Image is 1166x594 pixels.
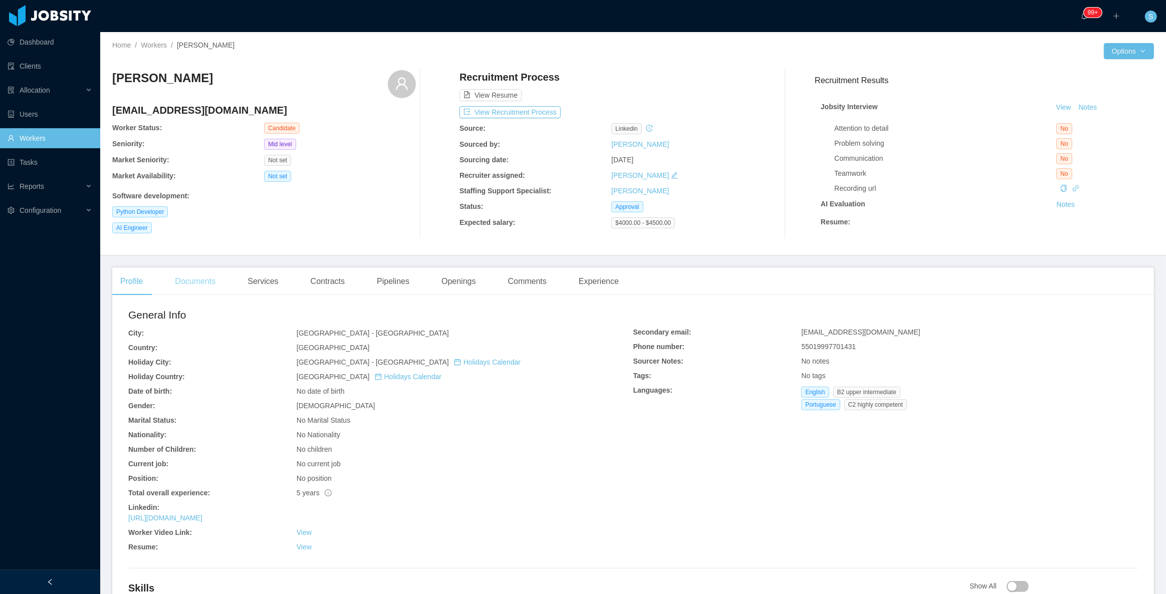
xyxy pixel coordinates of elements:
[454,358,521,366] a: icon: calendarHolidays Calendar
[128,528,192,536] b: Worker Video Link:
[112,192,189,200] b: Software development :
[135,41,137,49] span: /
[112,124,162,132] b: Worker Status:
[128,489,210,497] b: Total overall experience:
[459,171,525,179] b: Recruiter assigned:
[611,187,669,195] a: [PERSON_NAME]
[459,89,522,101] button: icon: file-textView Resume
[801,387,829,398] span: English
[112,156,169,164] b: Market Seniority:
[611,140,669,148] a: [PERSON_NAME]
[459,156,509,164] b: Sourcing date:
[297,489,332,497] span: 5 years
[633,328,691,336] b: Secondary email:
[128,307,633,323] h2: General Info
[297,474,332,482] span: No position
[834,168,1056,179] div: Teamwork
[1113,13,1120,20] i: icon: plus
[834,123,1056,134] div: Attention to detail
[297,387,345,395] span: No date of birth
[112,267,151,295] div: Profile
[20,206,61,214] span: Configuration
[297,329,449,337] span: [GEOGRAPHIC_DATA] - [GEOGRAPHIC_DATA]
[459,91,522,99] a: icon: file-textView Resume
[815,74,1154,87] h3: Recruitment Results
[834,153,1056,164] div: Communication
[325,489,332,496] span: info-circle
[177,41,235,49] span: [PERSON_NAME]
[240,267,286,295] div: Services
[1148,11,1153,23] span: S
[611,201,643,212] span: Approval
[112,103,416,117] h4: [EMAIL_ADDRESS][DOMAIN_NAME]
[128,514,202,522] a: [URL][DOMAIN_NAME]
[1104,43,1154,59] button: Optionsicon: down
[264,171,291,182] span: Not set
[633,357,683,365] b: Sourcer Notes:
[1056,168,1072,179] span: No
[128,358,171,366] b: Holiday City:
[611,156,633,164] span: [DATE]
[1053,199,1079,211] button: Notes
[112,140,145,148] b: Seniority:
[459,108,561,116] a: icon: exportView Recruitment Process
[459,140,500,148] b: Sourced by:
[8,207,15,214] i: icon: setting
[128,402,155,410] b: Gender:
[297,445,332,453] span: No children
[395,77,409,91] i: icon: user
[112,206,168,217] span: Python Developer
[611,217,675,228] span: $4000.00 - $4500.00
[369,267,417,295] div: Pipelines
[821,103,878,111] strong: Jobsity Interview
[801,371,1138,381] div: No tags
[8,128,92,148] a: icon: userWorkers
[1060,185,1067,192] i: icon: copy
[844,399,907,410] span: C2 highly competent
[8,87,15,94] i: icon: solution
[128,329,144,337] b: City:
[454,359,461,366] i: icon: calendar
[112,222,152,233] span: AI Engineer
[297,344,370,352] span: [GEOGRAPHIC_DATA]
[1084,8,1102,18] sup: 1212
[8,56,92,76] a: icon: auditClients
[112,70,213,86] h3: [PERSON_NAME]
[1053,103,1075,111] a: View
[128,387,172,395] b: Date of birth:
[1056,123,1072,134] span: No
[801,357,829,365] span: No notes
[128,445,196,453] b: Number of Children:
[112,41,131,49] a: Home
[1081,13,1088,20] i: icon: bell
[801,343,856,351] span: 55019997701431
[433,267,484,295] div: Openings
[264,123,300,134] span: Candidate
[128,474,158,482] b: Position:
[375,373,382,380] i: icon: calendar
[611,171,669,179] a: [PERSON_NAME]
[646,125,653,132] i: icon: history
[459,106,561,118] button: icon: exportView Recruitment Process
[167,267,223,295] div: Documents
[128,543,158,551] b: Resume:
[633,372,651,380] b: Tags:
[128,416,176,424] b: Marital Status:
[8,104,92,124] a: icon: robotUsers
[611,123,642,134] span: linkedin
[970,582,1029,590] span: Show All
[833,387,900,398] span: B2 upper intermediate
[112,172,176,180] b: Market Availability:
[1072,185,1079,192] i: icon: link
[571,267,627,295] div: Experience
[8,152,92,172] a: icon: profileTasks
[633,343,685,351] b: Phone number:
[141,41,167,49] a: Workers
[297,402,375,410] span: [DEMOGRAPHIC_DATA]
[128,373,185,381] b: Holiday Country:
[1075,102,1101,114] button: Notes
[500,267,555,295] div: Comments
[128,344,157,352] b: Country:
[297,543,312,551] a: View
[8,183,15,190] i: icon: line-chart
